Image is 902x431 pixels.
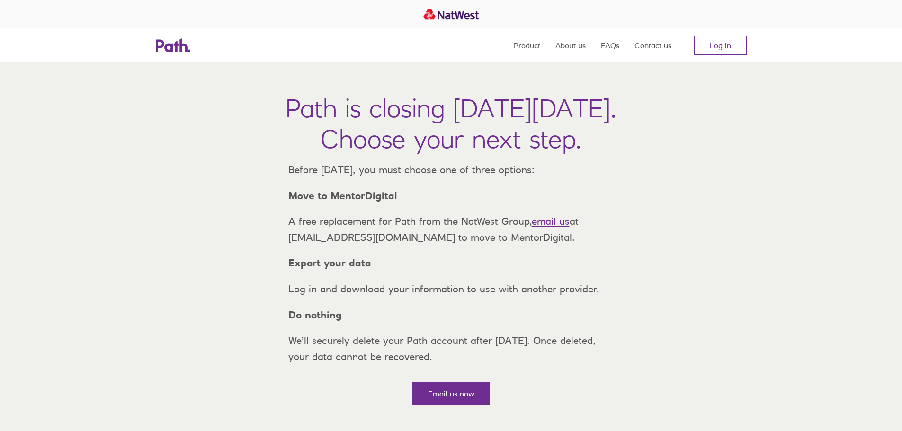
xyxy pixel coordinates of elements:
[288,309,342,321] strong: Do nothing
[694,36,747,55] a: Log in
[532,215,570,227] a: email us
[601,28,619,62] a: FAQs
[281,333,622,364] p: We’ll securely delete your Path account after [DATE]. Once deleted, your data cannot be recovered.
[634,28,671,62] a: Contact us
[412,382,490,405] a: Email us now
[288,257,371,269] strong: Export your data
[281,281,622,297] p: Log in and download your information to use with another provider.
[281,213,622,245] p: A free replacement for Path from the NatWest Group, at [EMAIL_ADDRESS][DOMAIN_NAME] to move to Me...
[281,162,622,178] p: Before [DATE], you must choose one of three options:
[288,190,397,202] strong: Move to MentorDigital
[514,28,540,62] a: Product
[286,93,616,154] h1: Path is closing [DATE][DATE]. Choose your next step.
[555,28,586,62] a: About us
